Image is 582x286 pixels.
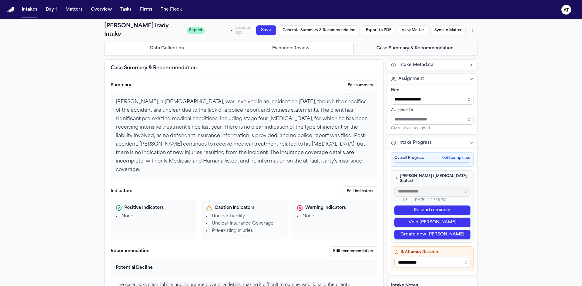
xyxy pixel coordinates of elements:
span: Intake Progress [398,140,432,146]
button: Resend reminder [394,205,470,215]
span: Caution Indicators [215,205,254,211]
label: Indicators [111,188,132,194]
button: Go to Evidence Review step [230,43,353,54]
div: Potential Decline [116,265,153,271]
h1: [PERSON_NAME] Irady Intake [104,22,183,39]
button: Matters [63,4,85,15]
input: Select firm [391,94,474,105]
button: View Matter [398,25,428,35]
nav: Intake steps [106,43,476,54]
button: Edit summary [344,81,377,90]
button: More actions [468,25,478,36]
span: Currently unassigned [391,126,430,131]
button: Intake Metadata [387,60,477,71]
button: Assignment [387,74,477,84]
button: Void [PERSON_NAME] [394,218,470,227]
div: Update intake status [187,26,235,35]
span: 0 of 2 completed [442,156,470,160]
label: Summary [111,82,131,88]
li: Pre-existing Injuries [206,228,281,234]
div: [PERSON_NAME], a [DEMOGRAPHIC_DATA], was involved in an incident on [DATE], though the specifics ... [111,93,377,179]
button: Day 1 [43,4,59,15]
button: Intakes [19,4,40,15]
h2: Case Summary & Recommendation [111,64,197,72]
span: Saved 6s ago [235,26,251,35]
li: None [297,213,372,219]
h4: [PERSON_NAME] ([MEDICAL_DATA] Status) [394,174,470,183]
button: Create new [PERSON_NAME] [394,230,470,239]
button: The Flock [158,4,184,15]
div: Assigned To [391,108,474,113]
button: Export to PDF [362,25,395,35]
li: Unclear Insurance Coverage [206,221,281,227]
button: Edit recommendation [329,246,377,256]
img: Finch Logo [7,7,15,13]
button: Tasks [118,4,134,15]
span: Intake Metadata [398,62,433,68]
button: Edit indicators [343,186,377,196]
button: Generate Summary & Recommendation [279,25,360,35]
div: Firm [391,88,474,93]
section: Indicators [111,186,377,239]
h4: B. Attorney Decision [394,250,470,255]
button: Go to Case Summary & Recommendation step [353,43,476,54]
label: Recommendation [111,248,149,254]
li: Unclear Liability [206,213,281,219]
button: Save [256,25,276,35]
li: None [116,213,191,219]
span: Signed [187,27,205,34]
button: Overview [89,4,114,15]
span: Positive Indicators [124,205,164,211]
button: Sync to Matter [430,25,466,35]
span: Overall Progress [394,156,424,160]
section: Case summary [111,81,377,179]
input: Assign to staff member [391,114,474,125]
button: Intake Progress [387,137,477,148]
button: Go to Data Collection step [106,43,229,54]
p: Latest Sent: [DATE] 12:29:56 PM [394,198,470,203]
span: Warning Indicators [305,205,346,211]
button: Firms [138,4,155,15]
span: Assignment [398,76,424,82]
a: Home [7,7,15,13]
